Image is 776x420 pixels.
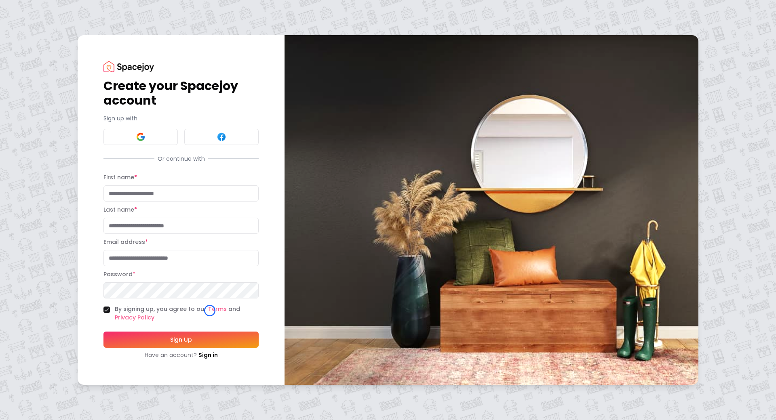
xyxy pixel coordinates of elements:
img: banner [285,35,698,384]
label: Last name [103,206,137,214]
img: Facebook signin [217,132,226,142]
button: Sign Up [103,332,259,348]
label: By signing up, you agree to our and [115,305,259,322]
div: Have an account? [103,351,259,359]
label: Password [103,270,135,278]
span: Or continue with [154,155,208,163]
label: First name [103,173,137,181]
a: Privacy Policy [115,313,154,321]
a: Sign in [198,351,218,359]
a: Terms [208,305,227,313]
img: Google signin [136,132,145,142]
h1: Create your Spacejoy account [103,79,259,108]
p: Sign up with [103,114,259,122]
img: Spacejoy Logo [103,61,154,72]
label: Email address [103,238,148,246]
